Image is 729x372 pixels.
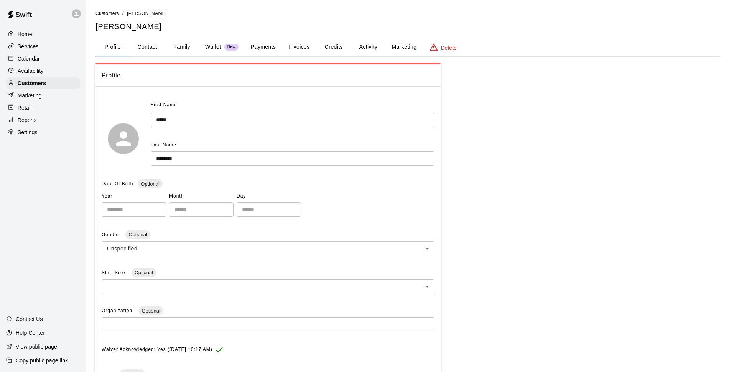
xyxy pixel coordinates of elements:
[6,53,80,64] a: Calendar
[122,9,124,17] li: /
[224,44,239,49] span: New
[16,329,45,337] p: Help Center
[102,308,134,313] span: Organization
[132,270,156,275] span: Optional
[237,190,301,202] span: Day
[138,181,162,187] span: Optional
[95,38,130,56] button: Profile
[95,9,720,18] nav: breadcrumb
[6,90,80,101] a: Marketing
[102,190,166,202] span: Year
[102,232,121,237] span: Gender
[18,55,40,63] p: Calendar
[18,116,37,124] p: Reports
[130,38,165,56] button: Contact
[18,79,46,87] p: Customers
[125,232,150,237] span: Optional
[351,38,385,56] button: Activity
[6,114,80,126] a: Reports
[245,38,282,56] button: Payments
[6,65,80,77] a: Availability
[18,92,42,99] p: Marketing
[169,190,234,202] span: Month
[6,41,80,52] a: Services
[95,38,720,56] div: basic tabs example
[102,241,434,255] div: Unspecified
[138,308,163,314] span: Optional
[6,77,80,89] a: Customers
[16,343,57,351] p: View public page
[18,67,44,75] p: Availability
[6,102,80,114] a: Retail
[18,128,38,136] p: Settings
[95,11,119,16] span: Customers
[102,181,133,186] span: Date Of Birth
[127,11,167,16] span: [PERSON_NAME]
[151,142,176,148] span: Last Name
[6,127,80,138] a: Settings
[102,270,127,275] span: Shirt Size
[441,44,457,52] p: Delete
[16,357,68,364] p: Copy public page link
[18,30,32,38] p: Home
[18,43,39,50] p: Services
[6,28,80,40] a: Home
[95,10,119,16] a: Customers
[102,71,434,81] span: Profile
[18,104,32,112] p: Retail
[102,344,212,356] span: Waiver Acknowledged: Yes ([DATE] 10:17 AM)
[165,38,199,56] button: Family
[385,38,423,56] button: Marketing
[282,38,316,56] button: Invoices
[16,315,43,323] p: Contact Us
[95,21,720,32] h5: [PERSON_NAME]
[151,99,177,111] span: First Name
[316,38,351,56] button: Credits
[205,43,221,51] p: Wallet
